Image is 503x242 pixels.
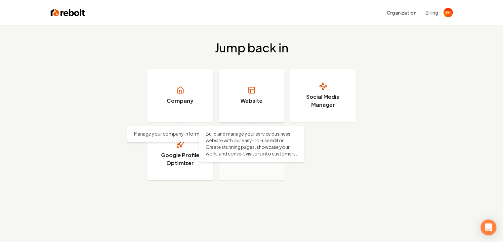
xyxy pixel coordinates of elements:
[240,97,263,105] h3: Website
[219,69,285,122] a: Website
[215,41,288,54] h2: Jump back in
[290,69,356,122] a: Social Media Manager
[443,8,453,17] img: Eric Hernandez
[155,151,205,167] h3: Google Profile Optimizer
[443,8,453,17] button: Open user button
[167,97,193,105] h3: Company
[147,127,213,180] a: Google Profile Optimizer
[426,9,438,16] button: Billing
[298,93,348,109] h3: Social Media Manager
[481,219,496,235] div: Open Intercom Messenger
[206,130,298,157] p: Build and manage your service business website with our easy-to-use editor. Create stunning pages...
[51,8,85,17] img: Rebolt Logo
[134,130,226,137] p: Manage your company information.
[383,7,420,19] button: Organization
[147,69,213,122] a: Company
